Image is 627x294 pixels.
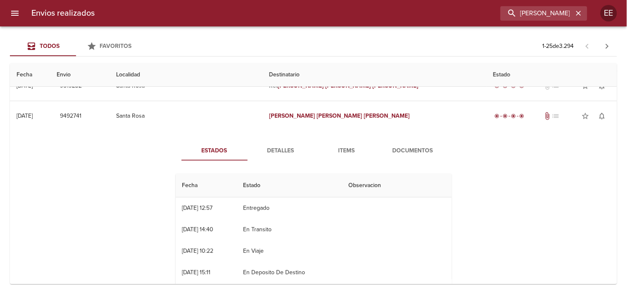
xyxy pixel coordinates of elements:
[110,63,262,87] th: Localidad
[544,112,552,120] span: Tiene documentos adjuntos
[501,6,573,21] input: buscar
[543,42,574,50] p: 1 - 25 de 3.294
[182,226,214,233] div: [DATE] 14:40
[176,174,236,197] th: Fecha
[601,5,617,21] div: Abrir información de usuario
[236,219,342,240] td: En Transito
[342,174,451,197] th: Observacion
[10,36,142,56] div: Tabs Envios
[31,7,95,20] h6: Envios realizados
[182,269,211,276] div: [DATE] 15:11
[594,108,610,124] button: Activar notificaciones
[597,36,617,56] span: Pagina siguiente
[262,63,486,87] th: Destinatario
[278,82,324,89] em: [PERSON_NAME]
[17,112,33,119] div: [DATE]
[236,174,342,197] th: Estado
[364,112,410,119] em: [PERSON_NAME]
[601,5,617,21] div: EE
[520,114,524,119] span: radio_button_checked
[373,82,419,89] em: [PERSON_NAME]
[511,114,516,119] span: radio_button_checked
[50,63,110,87] th: Envio
[503,114,508,119] span: radio_button_checked
[552,112,560,120] span: No tiene pedido asociado
[186,146,243,156] span: Estados
[57,109,85,124] button: 9492741
[317,112,362,119] em: [PERSON_NAME]
[236,197,342,219] td: Entregado
[319,146,375,156] span: Items
[60,111,81,121] span: 9492741
[253,146,309,156] span: Detalles
[5,3,25,23] button: menu
[10,63,50,87] th: Fecha
[493,112,526,120] div: Entregado
[40,43,60,50] span: Todos
[110,101,262,131] td: Santa Rosa
[495,114,500,119] span: radio_button_checked
[17,82,33,89] div: [DATE]
[486,63,617,87] th: Estado
[182,247,214,254] div: [DATE] 10:22
[577,108,594,124] button: Agregar a favoritos
[269,112,315,119] em: [PERSON_NAME]
[385,146,441,156] span: Documentos
[236,240,342,262] td: En Viaje
[236,262,342,283] td: En Deposito De Destino
[182,204,213,211] div: [DATE] 12:57
[577,42,597,50] span: Pagina anterior
[582,112,590,120] span: star_border
[598,112,606,120] span: notifications_none
[325,82,371,89] em: [PERSON_NAME]
[181,141,446,161] div: Tabs detalle de guia
[100,43,132,50] span: Favoritos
